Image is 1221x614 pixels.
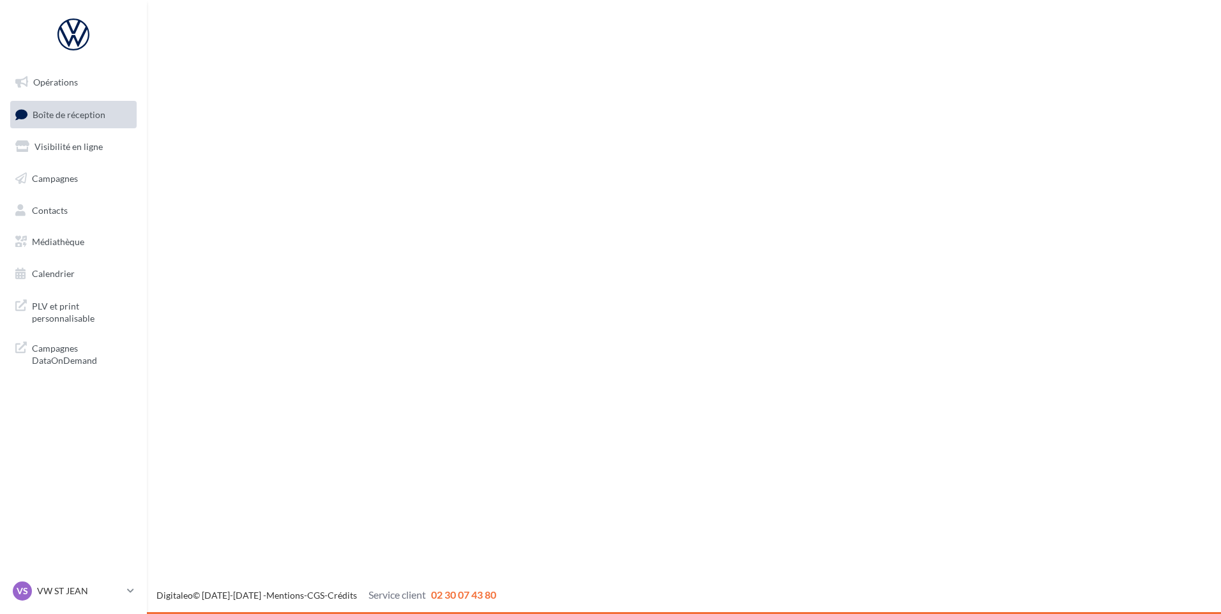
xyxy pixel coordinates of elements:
a: Visibilité en ligne [8,133,139,160]
a: Crédits [328,590,357,601]
a: Mentions [266,590,304,601]
a: Campagnes DataOnDemand [8,334,139,372]
span: PLV et print personnalisable [32,297,132,325]
span: © [DATE]-[DATE] - - - [156,590,496,601]
span: Boîte de réception [33,109,105,119]
a: VS VW ST JEAN [10,579,137,603]
a: Boîte de réception [8,101,139,128]
span: Calendrier [32,268,75,279]
span: Contacts [32,204,68,215]
a: PLV et print personnalisable [8,292,139,330]
span: Service client [368,588,426,601]
a: Digitaleo [156,590,193,601]
a: Calendrier [8,260,139,287]
a: Campagnes [8,165,139,192]
span: Visibilité en ligne [34,141,103,152]
a: CGS [307,590,324,601]
a: Contacts [8,197,139,224]
p: VW ST JEAN [37,585,122,597]
span: Campagnes DataOnDemand [32,340,132,367]
span: Médiathèque [32,236,84,247]
a: Opérations [8,69,139,96]
span: VS [17,585,28,597]
span: 02 30 07 43 80 [431,588,496,601]
span: Campagnes [32,173,78,184]
a: Médiathèque [8,228,139,255]
span: Opérations [33,77,78,87]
